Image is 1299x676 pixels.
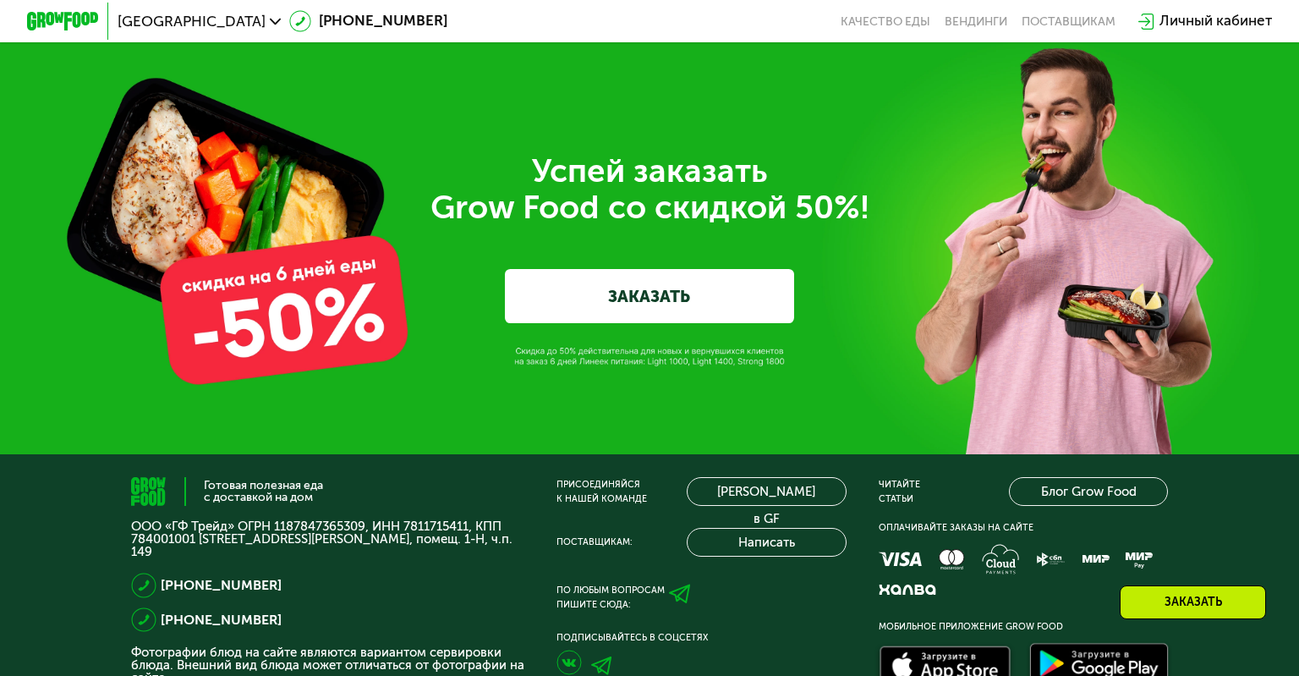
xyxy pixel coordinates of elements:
[945,14,1007,29] a: Вендинги
[556,535,633,549] div: Поставщикам:
[841,14,930,29] a: Качество еды
[879,477,920,506] div: Читайте статьи
[1159,10,1272,32] div: Личный кабинет
[118,14,266,29] span: [GEOGRAPHIC_DATA]
[204,480,323,503] div: Готовая полезная еда с доставкой на дом
[505,269,793,323] a: ЗАКАЗАТЬ
[687,528,846,557] button: Написать
[1009,477,1168,506] a: Блог Grow Food
[879,520,1168,535] div: Оплачивайте заказы на сайте
[161,574,282,596] a: [PHONE_NUMBER]
[131,520,524,558] p: ООО «ГФ Трейд» ОГРН 1187847365309, ИНН 7811715411, КПП 784001001 [STREET_ADDRESS][PERSON_NAME], п...
[879,619,1168,634] div: Мобильное приложение Grow Food
[556,583,665,612] div: По любым вопросам пишите сюда:
[145,153,1155,225] div: Успей заказать Grow Food со скидкой 50%!
[161,609,282,631] a: [PHONE_NUMBER]
[687,477,846,506] a: [PERSON_NAME] в GF
[1022,14,1115,29] div: поставщикам
[556,477,647,506] div: Присоединяйся к нашей команде
[289,10,447,32] a: [PHONE_NUMBER]
[1120,585,1266,619] div: Заказать
[556,630,846,645] div: Подписывайтесь в соцсетях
